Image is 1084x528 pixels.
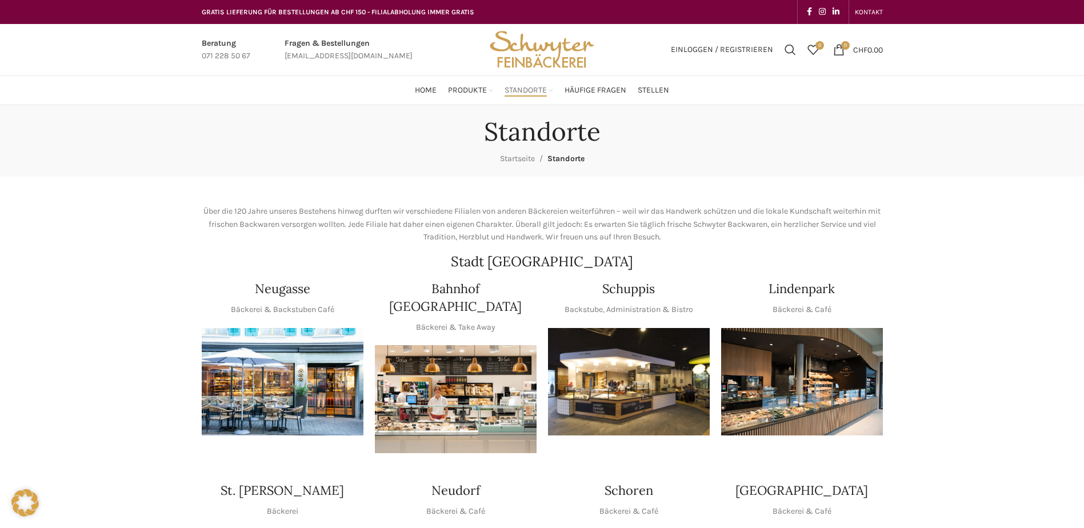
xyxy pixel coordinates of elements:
a: Standorte [505,79,553,102]
a: 0 [802,38,825,61]
span: Standorte [505,85,547,96]
h4: Bahnhof [GEOGRAPHIC_DATA] [375,280,537,315]
span: KONTAKT [855,8,883,16]
img: Neugasse [202,328,363,436]
span: Einloggen / Registrieren [671,46,773,54]
h4: Neugasse [255,280,310,298]
img: Bäckerei Schwyter [486,24,598,75]
a: Startseite [500,154,535,163]
p: Über die 120 Jahre unseres Bestehens hinweg durften wir verschiedene Filialen von anderen Bäckere... [202,205,883,243]
span: Standorte [547,154,585,163]
div: 1 / 1 [721,328,883,436]
div: Meine Wunschliste [802,38,825,61]
a: Stellen [638,79,669,102]
img: 150130-Schwyter-013 [548,328,710,436]
a: Facebook social link [803,4,815,20]
a: Site logo [486,44,598,54]
a: Produkte [448,79,493,102]
p: Bäckerei & Backstuben Café [231,303,334,316]
a: KONTAKT [855,1,883,23]
span: 0 [841,41,850,50]
a: Infobox link [285,37,413,63]
span: Produkte [448,85,487,96]
a: Häufige Fragen [565,79,626,102]
p: Backstube, Administration & Bistro [565,303,693,316]
span: GRATIS LIEFERUNG FÜR BESTELLUNGEN AB CHF 150 - FILIALABHOLUNG IMMER GRATIS [202,8,474,16]
h1: Standorte [484,117,601,147]
h4: Schoren [605,482,653,499]
span: 0 [815,41,824,50]
h4: Schuppis [602,280,655,298]
h4: Neudorf [431,482,480,499]
a: Home [415,79,437,102]
div: 1 / 1 [202,328,363,436]
p: Bäckerei & Take Away [416,321,495,334]
span: CHF [853,45,867,54]
span: Häufige Fragen [565,85,626,96]
p: Bäckerei & Café [599,505,658,518]
div: 1 / 1 [548,328,710,436]
a: Einloggen / Registrieren [665,38,779,61]
p: Bäckerei & Café [426,505,485,518]
p: Bäckerei [267,505,298,518]
a: 0 CHF0.00 [827,38,889,61]
bdi: 0.00 [853,45,883,54]
span: Stellen [638,85,669,96]
a: Instagram social link [815,4,829,20]
div: Main navigation [196,79,889,102]
p: Bäckerei & Café [773,303,831,316]
div: Secondary navigation [849,1,889,23]
div: 1 / 1 [375,345,537,453]
span: Home [415,85,437,96]
h2: Stadt [GEOGRAPHIC_DATA] [202,255,883,269]
img: 017-e1571925257345 [721,328,883,436]
h4: [GEOGRAPHIC_DATA] [735,482,868,499]
a: Suchen [779,38,802,61]
a: Infobox link [202,37,250,63]
h4: Lindenpark [769,280,835,298]
p: Bäckerei & Café [773,505,831,518]
h4: St. [PERSON_NAME] [221,482,344,499]
a: Linkedin social link [829,4,843,20]
img: Bahnhof St. Gallen [375,345,537,453]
